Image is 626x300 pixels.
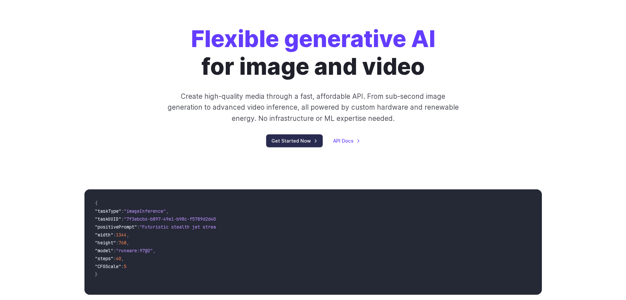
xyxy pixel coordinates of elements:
span: "CFGScale" [95,263,121,269]
span: "imageInference" [124,208,166,214]
strong: Flexible generative AI [191,25,435,53]
span: : [121,263,124,269]
span: "taskType" [95,208,121,214]
p: Create high-quality media through a fast, affordable API. From sub-second image generation to adv... [167,91,459,124]
span: "7f3ebcb6-b897-49e1-b98c-f5789d2d40d7" [124,216,224,222]
span: "runware:97@2" [116,248,153,254]
span: : [137,224,140,230]
span: , [166,208,169,214]
span: , [127,232,129,238]
span: : [121,216,124,222]
span: : [113,232,116,238]
span: "steps" [95,256,113,261]
span: : [113,256,116,261]
a: API Docs [333,137,360,145]
span: : [116,240,119,246]
span: : [121,208,124,214]
span: "Futuristic stealth jet streaking through a neon-lit cityscape with glowing purple exhaust" [140,224,379,230]
h1: for image and video [191,25,435,80]
span: "height" [95,240,116,246]
span: "width" [95,232,113,238]
span: 40 [116,256,121,261]
span: 1344 [116,232,127,238]
span: "positivePrompt" [95,224,137,230]
span: , [127,240,129,246]
span: : [113,248,116,254]
a: Get Started Now [266,134,323,147]
span: , [153,248,155,254]
span: 5 [124,263,127,269]
span: "model" [95,248,113,254]
span: "taskUUID" [95,216,121,222]
span: , [121,256,124,261]
span: 768 [119,240,127,246]
span: { [95,200,98,206]
span: } [95,271,98,277]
